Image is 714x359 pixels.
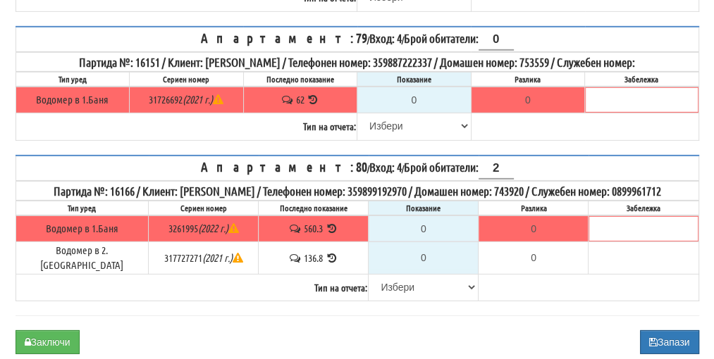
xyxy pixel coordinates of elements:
[16,87,130,113] td: Водомер в 1.Баня
[404,31,514,45] span: Брой обитатели:
[183,93,223,106] i: Метрологична годност до 2021г.
[16,27,698,52] th: / /
[149,241,259,274] td: 317727271
[304,251,323,264] span: 136.8
[288,251,304,264] span: История на забележките
[198,222,239,234] i: Метрологична годност до 2022г.
[314,281,367,294] b: Тип на отчета:
[288,222,304,234] span: История на забележките
[307,93,320,106] span: История на показанията
[404,160,514,174] span: Брой обитатели:
[589,201,698,215] th: Забележка
[471,72,585,87] th: Разлика
[357,72,472,87] th: Показание
[16,156,698,181] th: / /
[243,72,357,87] th: Последно показание
[17,182,698,199] div: Партида №: 16166 / Клиент: [PERSON_NAME] / Телефонен номер: 359899192970 / Домашен номер: 743920 ...
[259,201,369,215] th: Последно показание
[130,87,244,113] td: 31726692
[640,330,699,354] button: Запази
[202,251,243,264] i: Метрологична годност до 2021г.
[16,241,149,274] td: Водомер в 2.[GEOGRAPHIC_DATA]
[479,201,589,215] th: Разлика
[130,72,244,87] th: Сериен номер
[149,201,259,215] th: Сериен номер
[585,72,699,87] th: Забележка
[149,215,259,242] td: 3261995
[280,93,295,106] span: История на забележките
[201,30,367,46] span: Апартамент: 79
[303,120,356,132] b: Тип на отчета:
[16,215,149,242] td: Водомер в 1.Баня
[369,201,479,215] th: Показание
[325,222,338,234] span: История на показанията
[16,201,149,215] th: Тип уред
[17,53,698,70] div: Партида №: 16151 / Клиент: [PERSON_NAME] / Телефонен номер: 359887222337 / Домашен номер: 753559 ...
[369,160,402,174] span: Вход: 4
[16,72,130,87] th: Тип уред
[16,330,80,354] button: Заключи
[369,31,402,45] span: Вход: 4
[296,93,304,106] span: 62
[325,251,338,264] span: История на показанията
[304,222,323,234] span: 560.3
[201,158,367,175] span: Апартамент: 80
